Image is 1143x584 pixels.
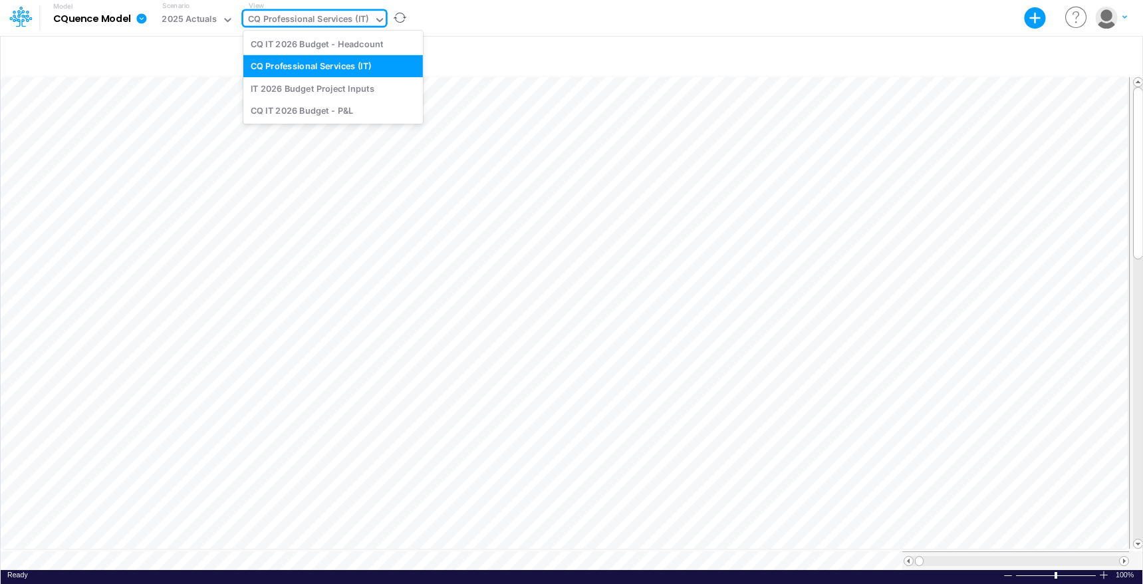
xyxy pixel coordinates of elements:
[162,1,190,11] label: Scenario
[53,13,131,25] b: CQuence Model
[1116,570,1136,580] div: Zoom level
[243,33,423,55] div: CQ IT 2026 Budget - Headcount
[1116,570,1136,580] span: 100%
[248,13,369,28] div: CQ Professional Services (IT)
[162,13,217,28] div: 2025 Actuals
[53,3,73,11] label: Model
[1055,572,1057,579] div: Zoom
[1015,570,1098,580] div: Zoom
[243,77,423,99] div: IT 2026 Budget Project Inputs
[7,571,28,579] span: Ready
[243,99,423,121] div: CQ IT 2026 Budget - P&L
[1098,570,1109,580] div: Zoom In
[243,55,423,77] div: CQ Professional Services (IT)
[7,570,28,580] div: In Ready mode
[1003,571,1013,581] div: Zoom Out
[249,1,264,11] label: View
